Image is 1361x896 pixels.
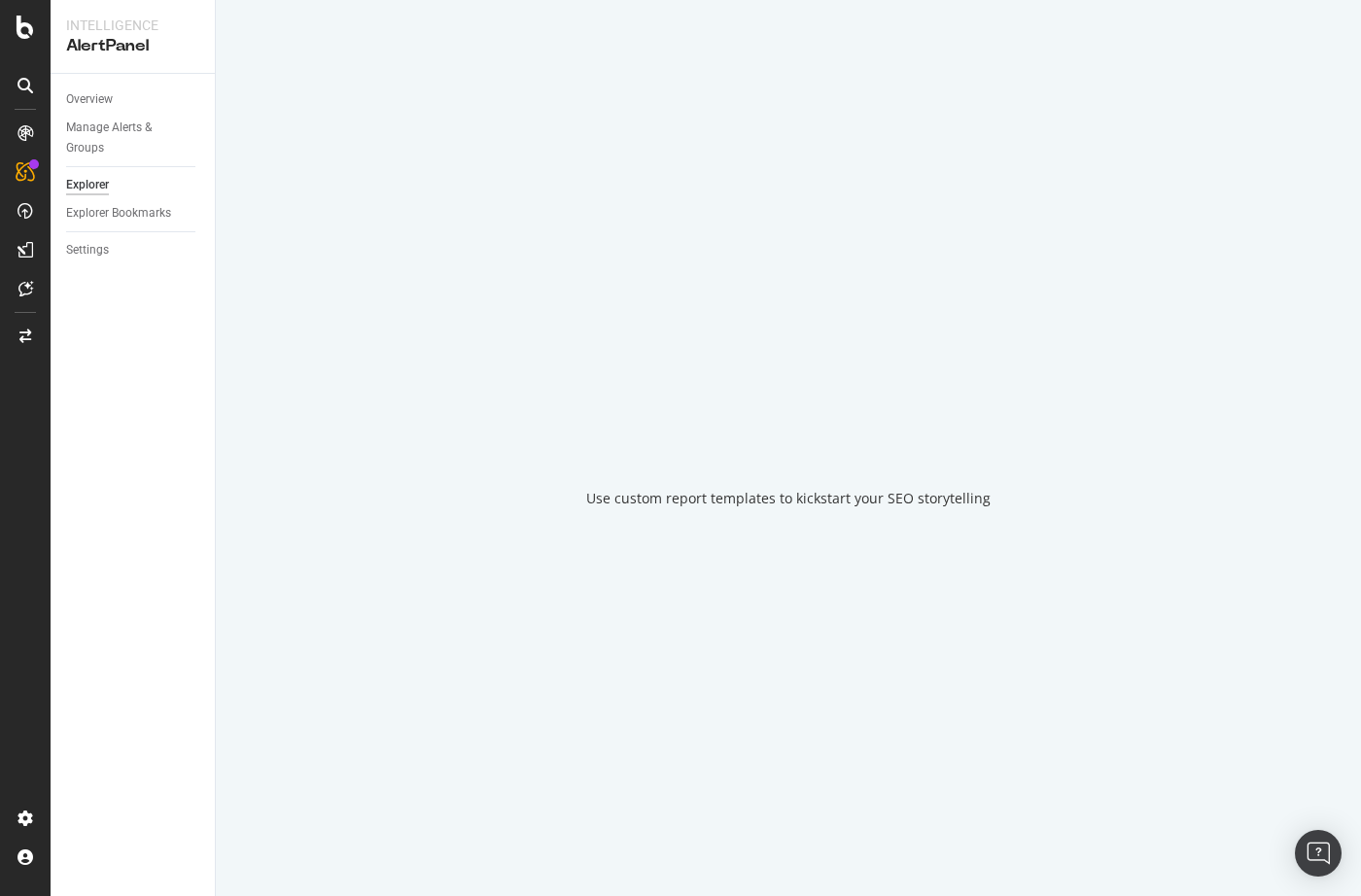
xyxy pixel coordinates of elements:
[66,175,109,195] div: Explorer
[66,240,201,260] a: Settings
[66,203,201,224] a: Explorer Bookmarks
[66,16,199,35] div: Intelligence
[66,89,201,110] a: Overview
[1295,830,1342,877] div: Open Intercom Messenger
[66,203,171,224] div: Explorer Bookmarks
[586,489,991,508] div: Use custom report templates to kickstart your SEO storytelling
[66,89,113,110] div: Overview
[66,118,183,158] div: Manage Alerts & Groups
[718,388,858,458] div: animation
[66,175,201,195] a: Explorer
[66,35,199,57] div: AlertPanel
[66,118,201,158] a: Manage Alerts & Groups
[66,240,109,260] div: Settings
